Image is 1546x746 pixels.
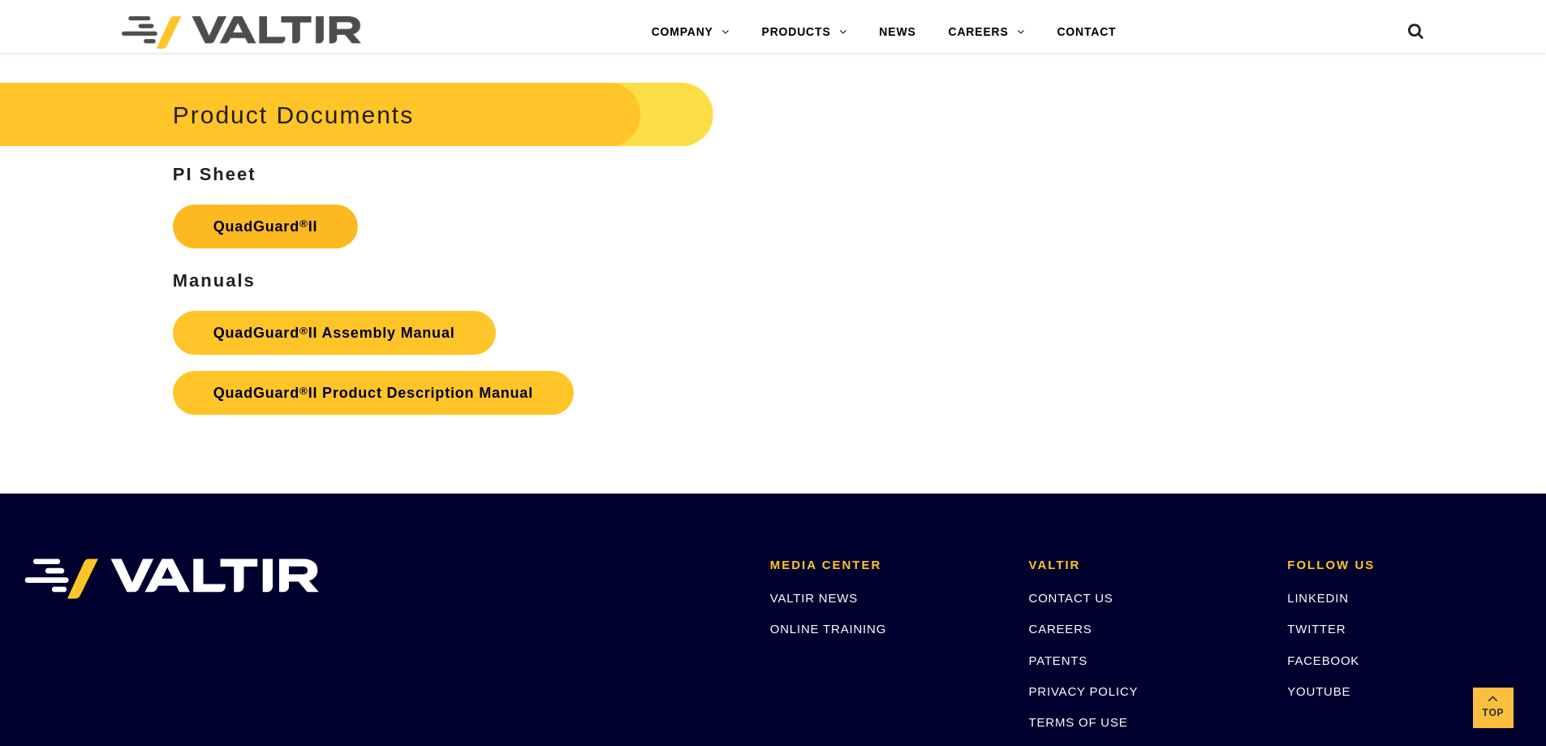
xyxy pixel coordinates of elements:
a: CAREERS [1029,622,1092,636]
sup: ® [299,385,308,397]
h2: FOLLOW US [1287,558,1522,572]
a: QuadGuard®II Assembly Manual [173,311,496,355]
a: PRIVACY POLICY [1029,684,1139,698]
a: COMPANY [635,16,746,49]
a: CAREERS [932,16,1041,49]
img: Valtir [122,16,361,49]
a: QuadGuard®II [173,205,359,248]
a: PATENTS [1029,653,1088,667]
h2: MEDIA CENTER [770,558,1005,572]
a: CONTACT US [1029,591,1113,605]
strong: QuadGuard II Assembly Manual [213,325,455,341]
a: FACEBOOK [1287,653,1359,667]
span: Top [1473,704,1514,722]
img: VALTIR [24,558,319,599]
a: PRODUCTS [746,16,863,49]
a: LINKEDIN [1287,591,1349,605]
a: TERMS OF USE [1029,715,1128,729]
a: YOUTUBE [1287,684,1350,698]
sup: ® [299,325,308,337]
a: TWITTER [1287,622,1346,636]
a: Top [1473,688,1514,728]
a: ONLINE TRAINING [770,622,886,636]
strong: QuadGuard II Product Description Manual [213,385,533,401]
a: NEWS [863,16,932,49]
a: QuadGuard®II Product Description Manual [173,371,574,415]
a: CONTACT [1040,16,1132,49]
sup: ® [299,218,308,230]
strong: PI Sheet [173,164,256,184]
h2: VALTIR [1029,558,1264,572]
strong: Manuals [173,270,256,291]
a: VALTIR NEWS [770,591,858,605]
